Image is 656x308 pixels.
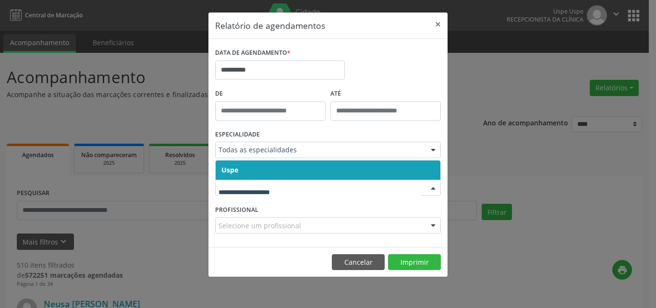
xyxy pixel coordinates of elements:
label: DATA DE AGENDAMENTO [215,46,291,61]
button: Close [428,12,448,36]
button: Cancelar [332,254,385,271]
label: ESPECIALIDADE [215,127,260,142]
label: PROFISSIONAL [215,202,258,217]
button: Imprimir [388,254,441,271]
span: Selecione um profissional [219,221,301,231]
label: De [215,86,326,101]
span: Uspe [221,165,238,174]
label: ATÉ [330,86,441,101]
span: Todas as especialidades [219,145,421,155]
h5: Relatório de agendamentos [215,19,325,32]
